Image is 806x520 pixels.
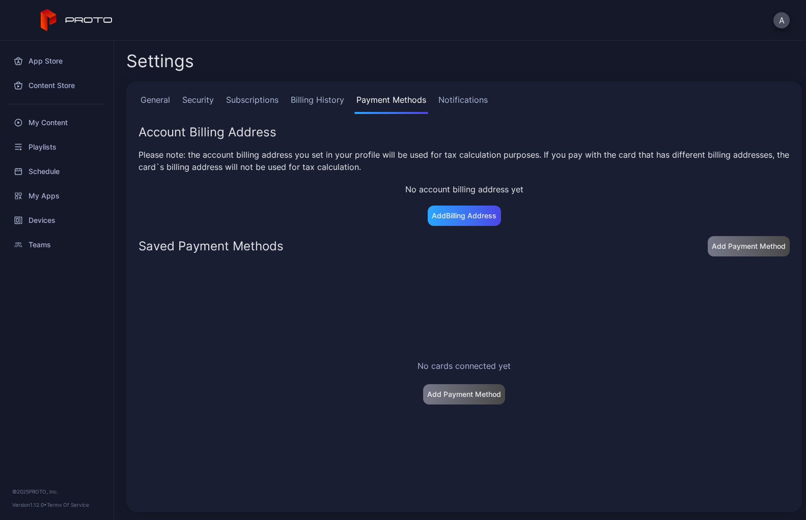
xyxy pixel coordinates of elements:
[418,360,511,372] div: No cards connected yet
[773,12,790,28] button: A
[138,94,172,114] a: General
[432,212,496,220] div: Add Billing Address
[6,208,107,233] a: Devices
[6,184,107,208] a: My Apps
[289,94,346,114] a: Billing History
[47,502,89,508] a: Terms Of Service
[427,390,501,398] div: Add Payment Method
[712,242,786,250] div: Add Payment Method
[12,502,47,508] span: Version 1.12.0 •
[423,384,505,405] button: Add Payment Method
[428,206,501,226] button: AddBilling Address
[436,94,490,114] a: Notifications
[6,159,107,184] a: Schedule
[6,73,107,98] a: Content Store
[6,110,107,135] a: My Content
[138,240,284,252] div: Saved Payment Methods
[138,183,790,195] p: No account billing address yet
[180,94,216,114] a: Security
[6,233,107,257] a: Teams
[138,126,790,138] div: Account Billing Address
[138,149,790,173] div: Please note: the account billing address you set in your profile will be used for tax calculation...
[708,236,790,256] button: Add Payment Method
[224,94,281,114] a: Subscriptions
[126,52,194,70] h2: Settings
[354,94,428,114] a: Payment Methods
[6,49,107,73] a: App Store
[6,135,107,159] a: Playlists
[12,487,101,496] div: © 2025 PROTO, Inc.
